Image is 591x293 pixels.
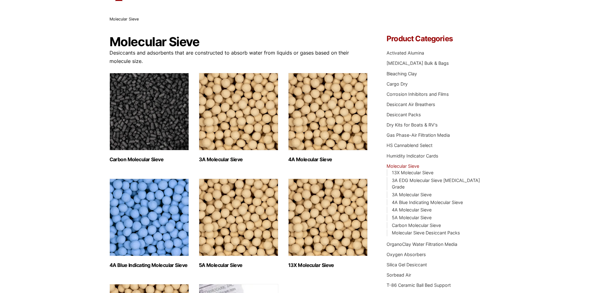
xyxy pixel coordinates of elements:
[199,179,278,256] img: 5A Molecular Sieve
[288,179,368,268] a: Visit product category 13X Molecular Sieve
[199,262,278,268] h2: 5A Molecular Sieve
[387,71,417,76] a: Bleaching Clay
[110,179,189,268] a: Visit product category 4A Blue Indicating Molecular Sieve
[392,192,432,197] a: 3A Molecular Sieve
[387,102,435,107] a: Desiccant Air Breathers
[387,50,424,55] a: Activated Alumina
[199,179,278,268] a: Visit product category 5A Molecular Sieve
[110,157,189,162] h2: Carbon Molecular Sieve
[110,262,189,268] h2: 4A Blue Indicating Molecular Sieve
[387,262,427,267] a: Silica Gel Desiccant
[199,73,278,150] img: 3A Molecular Sieve
[288,73,368,162] a: Visit product category 4A Molecular Sieve
[387,143,432,148] a: HS Cannablend Select
[110,17,139,21] span: Molecular Sieve
[392,207,432,212] a: 4A Molecular Sieve
[387,35,481,42] h4: Product Categories
[288,157,368,162] h2: 4A Molecular Sieve
[392,230,460,235] a: Molecular Sieve Desiccant Packs
[392,215,432,220] a: 5A Molecular Sieve
[288,262,368,268] h2: 13X Molecular Sieve
[110,35,368,49] h1: Molecular Sieve
[288,179,368,256] img: 13X Molecular Sieve
[387,252,426,257] a: Oxygen Absorbers
[288,73,368,150] img: 4A Molecular Sieve
[387,272,411,277] a: Sorbead Air
[110,49,368,65] p: Desiccants and adsorbents that are constructed to absorb water from liquids or gases based on the...
[110,179,189,256] img: 4A Blue Indicating Molecular Sieve
[199,73,278,162] a: Visit product category 3A Molecular Sieve
[387,132,450,138] a: Gas Phase-Air Filtration Media
[387,60,449,66] a: [MEDICAL_DATA] Bulk & Bags
[387,163,419,169] a: Molecular Sieve
[392,170,433,175] a: 13X Molecular Sieve
[392,200,463,205] a: 4A Blue Indicating Molecular Sieve
[199,157,278,162] h2: 3A Molecular Sieve
[387,282,451,288] a: T-86 Ceramic Ball Bed Support
[387,122,438,127] a: Dry Kits for Boats & RV's
[392,178,480,190] a: 3A EDG Molecular Sieve [MEDICAL_DATA] Grade
[110,73,189,162] a: Visit product category Carbon Molecular Sieve
[387,91,449,97] a: Corrosion Inhibitors and Films
[387,153,438,158] a: Humidity Indicator Cards
[387,112,421,117] a: Desiccant Packs
[110,73,189,150] img: Carbon Molecular Sieve
[392,223,441,228] a: Carbon Molecular Sieve
[387,81,408,87] a: Cargo Dry
[387,242,457,247] a: OrganoClay Water Filtration Media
